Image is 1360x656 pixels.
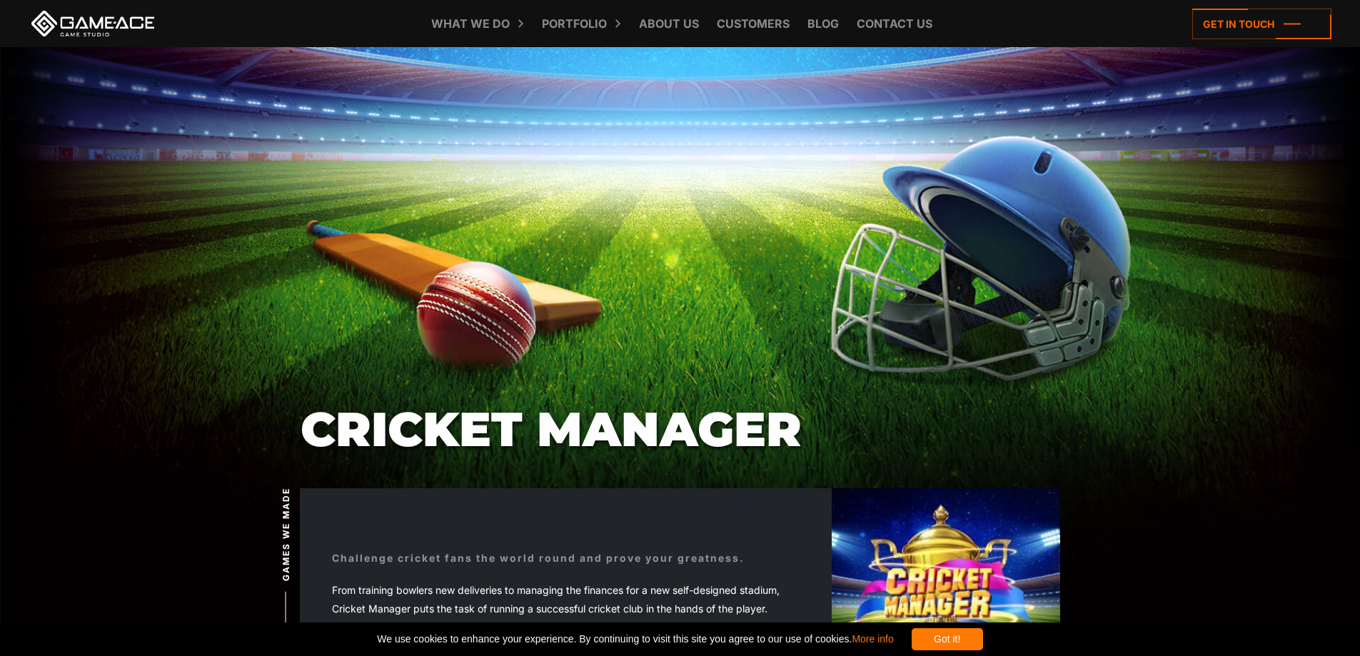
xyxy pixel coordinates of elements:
[852,633,893,645] a: More info
[332,550,745,565] div: Challenge cricket fans the world round and prove your greatness.
[1192,9,1331,39] a: Get in touch
[912,628,983,650] div: Got it!
[377,628,893,650] span: We use cookies to enhance your experience. By continuing to visit this site you agree to our use ...
[332,581,800,654] div: From training bowlers new deliveries to managing the finances for a new self-designed stadium, Cr...
[301,403,1061,455] h1: Cricket Manager
[280,487,293,580] span: Games we made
